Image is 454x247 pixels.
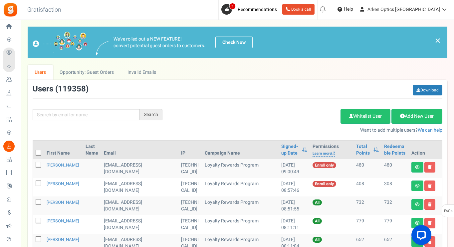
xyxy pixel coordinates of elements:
[340,109,390,124] a: Whitelist User
[428,202,432,206] i: Delete user
[409,141,442,159] th: Action
[28,65,53,80] a: Users
[47,199,79,205] a: [PERSON_NAME]
[353,215,381,234] td: 779
[279,215,310,234] td: [DATE] 08:11:11
[101,141,178,159] th: Email
[353,159,381,178] td: 480
[313,162,336,168] span: Enroll only
[279,159,310,178] td: [DATE] 09:00:49
[96,41,109,56] img: images
[279,196,310,215] td: [DATE] 08:51:55
[238,6,277,13] span: Recommendations
[415,221,420,225] i: View details
[47,181,79,187] a: [PERSON_NAME]
[178,215,202,234] td: [TECHNICAL_ID]
[313,181,336,187] span: Enroll only
[178,178,202,196] td: [TECHNICAL_ID]
[215,37,253,48] a: Check Now
[53,65,120,80] a: Opportunity: Guest Orders
[140,109,162,120] div: Search
[415,184,420,188] i: View details
[47,162,79,168] a: [PERSON_NAME]
[221,4,280,15] a: 2 Recommendations
[356,143,370,157] a: Total Points
[384,143,406,157] a: Redeemable Points
[33,32,88,53] img: images
[47,218,79,224] a: [PERSON_NAME]
[310,141,353,159] th: Permissions
[172,127,442,134] p: Want to add multiple users?
[353,178,381,196] td: 408
[33,109,140,120] input: Search by email or name
[313,151,335,157] a: Learn more
[58,83,86,95] span: 119358
[178,196,202,215] td: [TECHNICAL_ID]
[202,196,279,215] td: Loyalty Rewards Program
[313,237,322,243] span: All
[101,215,178,234] td: [EMAIL_ADDRESS][DOMAIN_NAME]
[415,202,420,206] i: View details
[413,85,442,95] a: Download
[44,141,83,159] th: First Name
[428,221,432,225] i: Delete user
[335,4,356,15] a: Help
[101,178,178,196] td: General
[113,36,205,49] p: We've rolled out a NEW FEATURE! convert potential guest orders to customers.
[229,3,236,10] span: 2
[101,159,178,178] td: [EMAIL_ADDRESS][DOMAIN_NAME]
[381,159,409,178] td: 480
[202,141,279,159] th: Campaign Name
[282,4,315,15] a: Book a call
[47,236,79,243] a: [PERSON_NAME]
[20,3,69,17] h3: Gratisfaction
[33,85,89,93] h3: Users ( )
[367,6,440,13] span: Arken Optics [GEOGRAPHIC_DATA]
[202,215,279,234] td: Loyalty Rewards Program
[281,143,299,157] a: Signed-up Date
[444,205,453,217] span: FAQs
[178,141,202,159] th: IP
[313,199,322,205] span: All
[121,65,163,80] a: Invalid Emails
[342,6,353,13] span: Help
[381,215,409,234] td: 779
[418,127,442,134] a: We can help
[428,165,432,169] i: Delete user
[428,184,432,188] i: Delete user
[415,165,420,169] i: View details
[101,196,178,215] td: [EMAIL_ADDRESS][DOMAIN_NAME]
[435,37,441,45] a: ×
[202,178,279,196] td: Loyalty Rewards Program
[381,196,409,215] td: 732
[381,178,409,196] td: 308
[313,218,322,224] span: All
[3,2,18,17] img: Gratisfaction
[202,159,279,178] td: Loyalty Rewards Program
[391,109,442,124] a: Add New User
[178,159,202,178] td: [TECHNICAL_ID]
[83,141,101,159] th: Last Name
[353,196,381,215] td: 732
[279,178,310,196] td: [DATE] 08:57:46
